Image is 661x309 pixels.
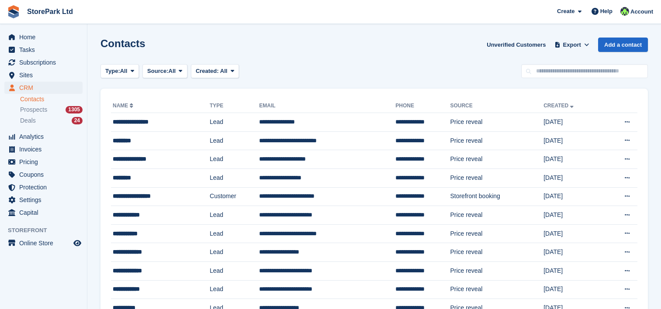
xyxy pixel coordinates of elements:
td: Price reveal [450,280,543,299]
span: Subscriptions [19,56,72,69]
span: Capital [19,206,72,219]
td: Price reveal [450,131,543,150]
a: Preview store [72,238,83,248]
th: Source [450,99,543,113]
td: Price reveal [450,113,543,132]
span: All [169,67,176,76]
span: Tasks [19,44,72,56]
td: [DATE] [543,280,603,299]
td: Price reveal [450,206,543,225]
td: Price reveal [450,150,543,169]
td: Price reveal [450,224,543,243]
a: menu [4,69,83,81]
a: menu [4,237,83,249]
span: Protection [19,181,72,193]
a: menu [4,206,83,219]
a: menu [4,168,83,181]
a: menu [4,44,83,56]
a: menu [4,31,83,43]
span: Export [563,41,581,49]
th: Phone [395,99,450,113]
a: menu [4,56,83,69]
button: Type: All [100,64,139,79]
td: [DATE] [543,224,603,243]
a: Add a contact [598,38,648,52]
a: menu [4,82,83,94]
td: Lead [210,280,259,299]
td: [DATE] [543,113,603,132]
td: [DATE] [543,261,603,280]
a: StorePark Ltd [24,4,76,19]
td: Storefront booking [450,187,543,206]
img: stora-icon-8386f47178a22dfd0bd8f6a31ec36ba5ce8667c1dd55bd0f319d3a0aa187defe.svg [7,5,20,18]
span: Coupons [19,168,72,181]
span: Home [19,31,72,43]
button: Created: All [191,64,239,79]
a: Name [113,103,135,109]
th: Email [259,99,395,113]
td: Price reveal [450,168,543,187]
td: [DATE] [543,168,603,187]
td: [DATE] [543,206,603,225]
span: Prospects [20,106,47,114]
td: Price reveal [450,261,543,280]
a: Contacts [20,95,83,103]
td: Lead [210,224,259,243]
a: menu [4,194,83,206]
td: Lead [210,150,259,169]
a: menu [4,143,83,155]
a: menu [4,181,83,193]
span: All [120,67,128,76]
span: Invoices [19,143,72,155]
td: [DATE] [543,150,603,169]
span: CRM [19,82,72,94]
h1: Contacts [100,38,145,49]
span: Analytics [19,130,72,143]
img: Ryan Mulcahy [620,7,629,16]
a: menu [4,156,83,168]
span: All [220,68,228,74]
th: Type [210,99,259,113]
a: Unverified Customers [483,38,549,52]
span: Account [630,7,653,16]
span: Online Store [19,237,72,249]
a: Deals 24 [20,116,83,125]
td: Lead [210,168,259,187]
a: Created [543,103,575,109]
span: Created: [196,68,219,74]
button: Source: All [142,64,187,79]
span: Create [557,7,574,16]
button: Export [553,38,591,52]
td: [DATE] [543,243,603,262]
span: Help [600,7,613,16]
div: 1305 [66,106,83,113]
td: Customer [210,187,259,206]
div: 24 [72,117,83,124]
span: Storefront [8,226,87,235]
td: Price reveal [450,243,543,262]
td: [DATE] [543,187,603,206]
a: Prospects 1305 [20,105,83,114]
td: Lead [210,261,259,280]
a: menu [4,130,83,143]
td: [DATE] [543,131,603,150]
span: Source: [147,67,168,76]
td: Lead [210,243,259,262]
span: Settings [19,194,72,206]
td: Lead [210,131,259,150]
span: Pricing [19,156,72,168]
span: Deals [20,117,36,125]
span: Type: [105,67,120,76]
span: Sites [19,69,72,81]
td: Lead [210,206,259,225]
td: Lead [210,113,259,132]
